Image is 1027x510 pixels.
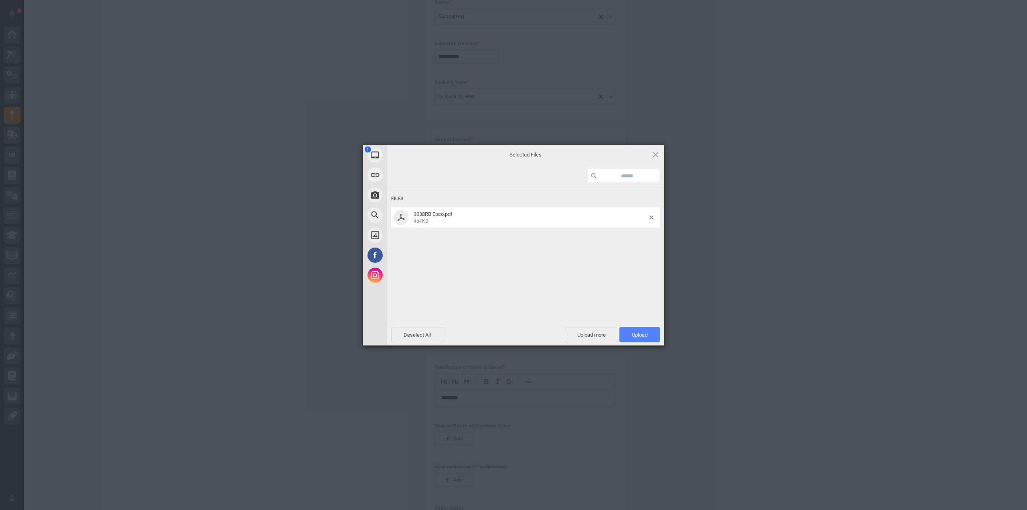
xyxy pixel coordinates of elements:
span: 1 [365,146,371,152]
div: Unsplash [363,225,459,245]
div: Facebook [363,245,459,265]
span: Selected Files [445,151,606,158]
div: Link (URL) [363,165,459,185]
span: Upload [619,327,660,342]
div: My Device [363,145,459,165]
div: Web Search [363,205,459,225]
span: Deselect All [391,327,443,342]
span: Click here or hit ESC to close picker [651,150,660,159]
span: 3038RB Epco.pdf [411,211,649,224]
span: 3038RB Epco.pdf [414,211,453,217]
span: Upload more [565,327,618,342]
span: 464KB [414,218,428,224]
span: Upload [632,332,647,338]
div: Files [391,191,660,206]
div: Take Photo [363,185,459,205]
div: Instagram [363,265,459,285]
